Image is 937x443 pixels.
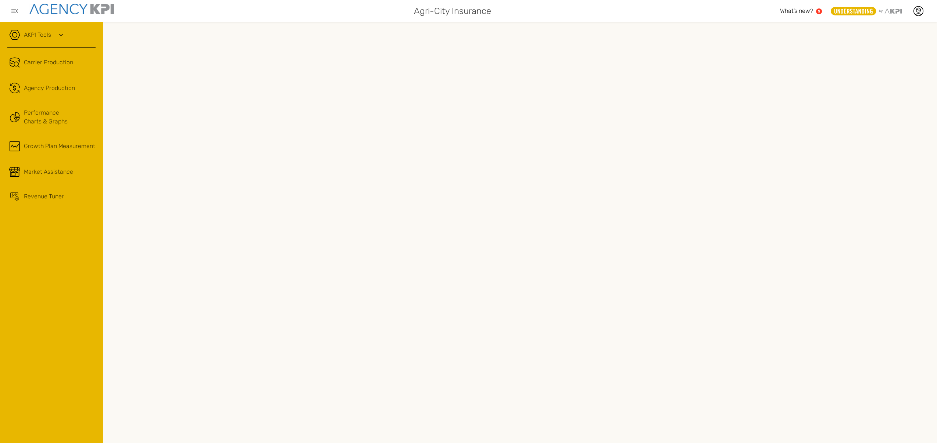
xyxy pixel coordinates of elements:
span: Agency Production [24,84,75,93]
span: Agri-City Insurance [414,4,491,18]
span: Market Assistance [24,168,73,176]
span: What’s new? [780,7,813,14]
span: Revenue Tuner [24,192,64,201]
span: Carrier Production [24,58,73,67]
a: AKPI Tools [24,30,51,39]
text: 5 [818,9,820,13]
img: agencykpi-logo-550x69-2d9e3fa8.png [29,4,114,14]
a: 5 [816,8,822,14]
